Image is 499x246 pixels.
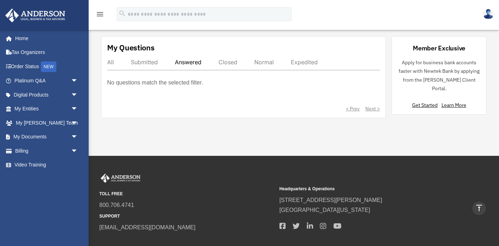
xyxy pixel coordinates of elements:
small: Headquarters & Operations [279,185,455,193]
span: arrow_drop_down [71,102,85,116]
a: Home [5,31,85,45]
div: Answered [175,59,201,66]
img: Anderson Advisors Platinum Portal [3,9,67,22]
a: My Entitiesarrow_drop_down [5,102,89,116]
p: No questions match the selected filter. [107,78,203,88]
small: SUPPORT [99,213,275,220]
span: arrow_drop_down [71,144,85,158]
i: search [118,10,126,17]
a: Platinum Q&Aarrow_drop_down [5,74,89,88]
a: Digital Productsarrow_drop_down [5,88,89,102]
a: Billingarrow_drop_down [5,144,89,158]
div: My Questions [107,42,155,53]
small: TOLL FREE [99,190,275,198]
div: All [107,59,114,66]
a: Get Started [412,102,440,108]
img: User Pic [483,9,494,19]
a: 800.706.4741 [99,202,134,208]
a: Tax Organizers [5,45,89,60]
div: Normal [254,59,274,66]
a: My [PERSON_NAME] Teamarrow_drop_down [5,116,89,130]
a: vertical_align_top [472,201,487,216]
span: arrow_drop_down [71,74,85,88]
a: Order StatusNEW [5,59,89,74]
a: My Documentsarrow_drop_down [5,130,89,144]
div: NEW [41,61,56,72]
a: menu [96,12,104,18]
img: Anderson Advisors Platinum Portal [99,174,142,183]
a: Learn More [442,102,466,108]
a: Video Training [5,158,89,172]
div: Member Exclusive [413,44,465,53]
a: [GEOGRAPHIC_DATA][US_STATE] [279,207,370,213]
i: menu [96,10,104,18]
div: Expedited [291,59,318,66]
a: [EMAIL_ADDRESS][DOMAIN_NAME] [99,224,195,230]
i: vertical_align_top [475,204,483,212]
span: arrow_drop_down [71,130,85,144]
div: Submitted [131,59,158,66]
span: arrow_drop_down [71,88,85,102]
span: arrow_drop_down [71,116,85,130]
div: Closed [218,59,237,66]
a: [STREET_ADDRESS][PERSON_NAME] [279,197,382,203]
p: Apply for business bank accounts faster with Newtek Bank by applying from the [PERSON_NAME] Clien... [398,58,481,93]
